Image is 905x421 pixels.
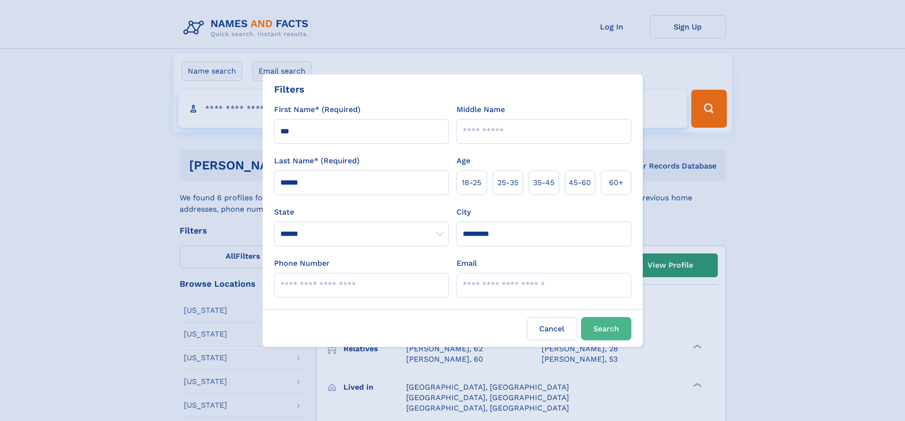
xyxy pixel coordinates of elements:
label: Age [457,155,470,167]
label: Cancel [527,317,577,340]
span: 60+ [609,177,623,188]
span: 18‑25 [462,177,481,188]
label: City [457,206,471,218]
label: State [274,206,449,218]
label: Email [457,258,477,269]
span: 25‑35 [497,177,518,188]
label: Middle Name [457,104,505,115]
span: 45‑60 [569,177,591,188]
span: 35‑45 [533,177,554,188]
div: Filters [274,82,305,96]
label: First Name* (Required) [274,104,361,115]
button: Search [581,317,631,340]
label: Phone Number [274,258,330,269]
label: Last Name* (Required) [274,155,360,167]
